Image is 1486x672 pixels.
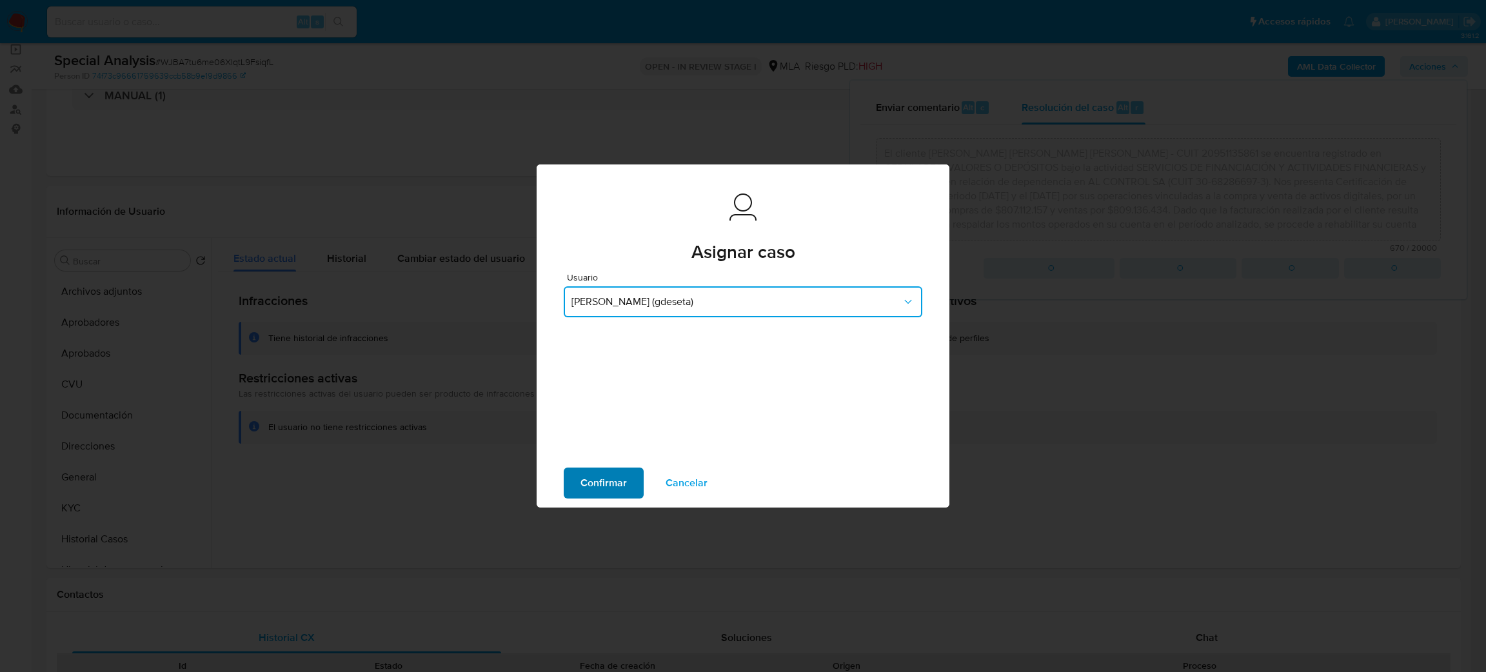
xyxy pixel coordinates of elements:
button: Cancelar [649,468,724,499]
button: Confirmar [564,468,644,499]
span: Asignar caso [691,243,795,261]
span: [PERSON_NAME] (gdeseta) [571,295,902,308]
button: [PERSON_NAME] (gdeseta) [564,286,922,317]
span: Confirmar [580,469,627,497]
span: Cancelar [666,469,708,497]
span: Usuario [567,273,926,282]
